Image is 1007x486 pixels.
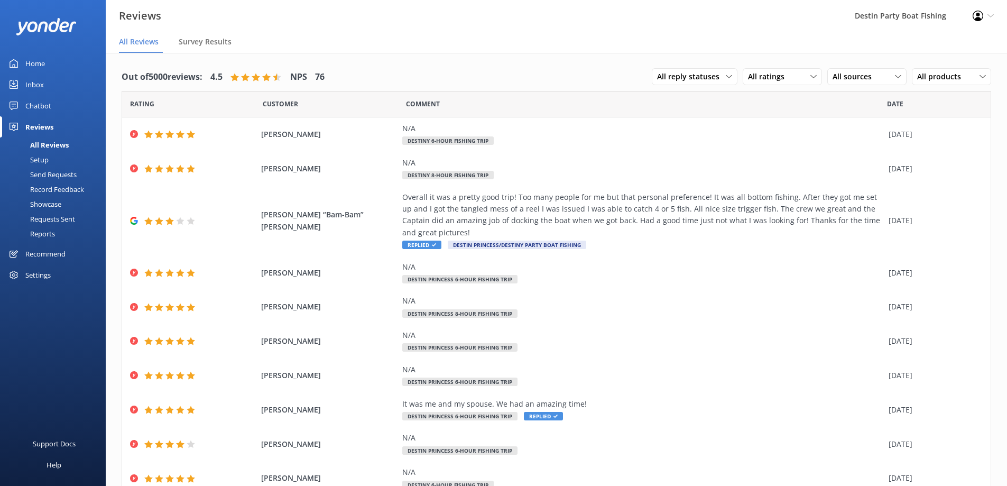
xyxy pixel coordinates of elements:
[402,157,883,169] div: N/A
[261,370,398,381] span: [PERSON_NAME]
[402,398,883,410] div: It was me and my spouse. We had an amazing time!
[6,182,84,197] div: Record Feedback
[179,36,232,47] span: Survey Results
[402,329,883,341] div: N/A
[889,129,977,140] div: [DATE]
[261,267,398,279] span: [PERSON_NAME]
[25,74,44,95] div: Inbox
[889,370,977,381] div: [DATE]
[402,309,518,318] span: Destin Princess 8-Hour Fishing Trip
[402,412,518,420] span: Destin Princess 6-Hour Fishing Trip
[889,163,977,175] div: [DATE]
[25,116,53,137] div: Reviews
[402,136,494,145] span: Destiny 6-Hour Fishing Trip
[6,197,61,212] div: Showcase
[315,70,325,84] h4: 76
[889,267,977,279] div: [DATE]
[25,53,45,74] div: Home
[402,295,883,307] div: N/A
[261,301,398,313] span: [PERSON_NAME]
[889,215,977,226] div: [DATE]
[402,261,883,273] div: N/A
[917,71,967,82] span: All products
[6,226,106,241] a: Reports
[402,364,883,375] div: N/A
[889,404,977,416] div: [DATE]
[402,343,518,352] span: Destin Princess 6-Hour Fishing Trip
[748,71,791,82] span: All ratings
[119,36,159,47] span: All Reviews
[448,241,586,249] span: Destin Princess/Destiny Party Boat Fishing
[402,171,494,179] span: Destiny 8-Hour Fishing Trip
[6,226,55,241] div: Reports
[889,472,977,484] div: [DATE]
[33,433,76,454] div: Support Docs
[261,438,398,450] span: [PERSON_NAME]
[402,432,883,444] div: N/A
[290,70,307,84] h4: NPS
[261,163,398,175] span: [PERSON_NAME]
[402,446,518,455] span: Destin Princess 6-Hour Fishing Trip
[889,301,977,313] div: [DATE]
[6,182,106,197] a: Record Feedback
[833,71,878,82] span: All sources
[6,197,106,212] a: Showcase
[261,129,398,140] span: [PERSON_NAME]
[261,472,398,484] span: [PERSON_NAME]
[261,209,398,233] span: [PERSON_NAME] “Bam-Bam” [PERSON_NAME]
[25,264,51,286] div: Settings
[122,70,202,84] h4: Out of 5000 reviews:
[402,123,883,134] div: N/A
[210,70,223,84] h4: 4.5
[25,243,66,264] div: Recommend
[657,71,726,82] span: All reply statuses
[524,412,563,420] span: Replied
[6,212,75,226] div: Requests Sent
[263,99,298,109] span: Date
[6,212,106,226] a: Requests Sent
[406,99,440,109] span: Question
[402,466,883,478] div: N/A
[25,95,51,116] div: Chatbot
[261,335,398,347] span: [PERSON_NAME]
[16,18,77,35] img: yonder-white-logo.png
[402,378,518,386] span: Destin Princess 6-Hour Fishing Trip
[119,7,161,24] h3: Reviews
[6,137,106,152] a: All Reviews
[6,137,69,152] div: All Reviews
[261,404,398,416] span: [PERSON_NAME]
[402,241,441,249] span: Replied
[402,191,883,239] div: Overall it was a pretty good trip! Too many people for me but that personal preference! It was al...
[889,335,977,347] div: [DATE]
[6,167,77,182] div: Send Requests
[889,438,977,450] div: [DATE]
[402,275,518,283] span: Destin Princess 6-Hour Fishing Trip
[6,152,106,167] a: Setup
[887,99,903,109] span: Date
[6,152,49,167] div: Setup
[47,454,61,475] div: Help
[6,167,106,182] a: Send Requests
[130,99,154,109] span: Date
